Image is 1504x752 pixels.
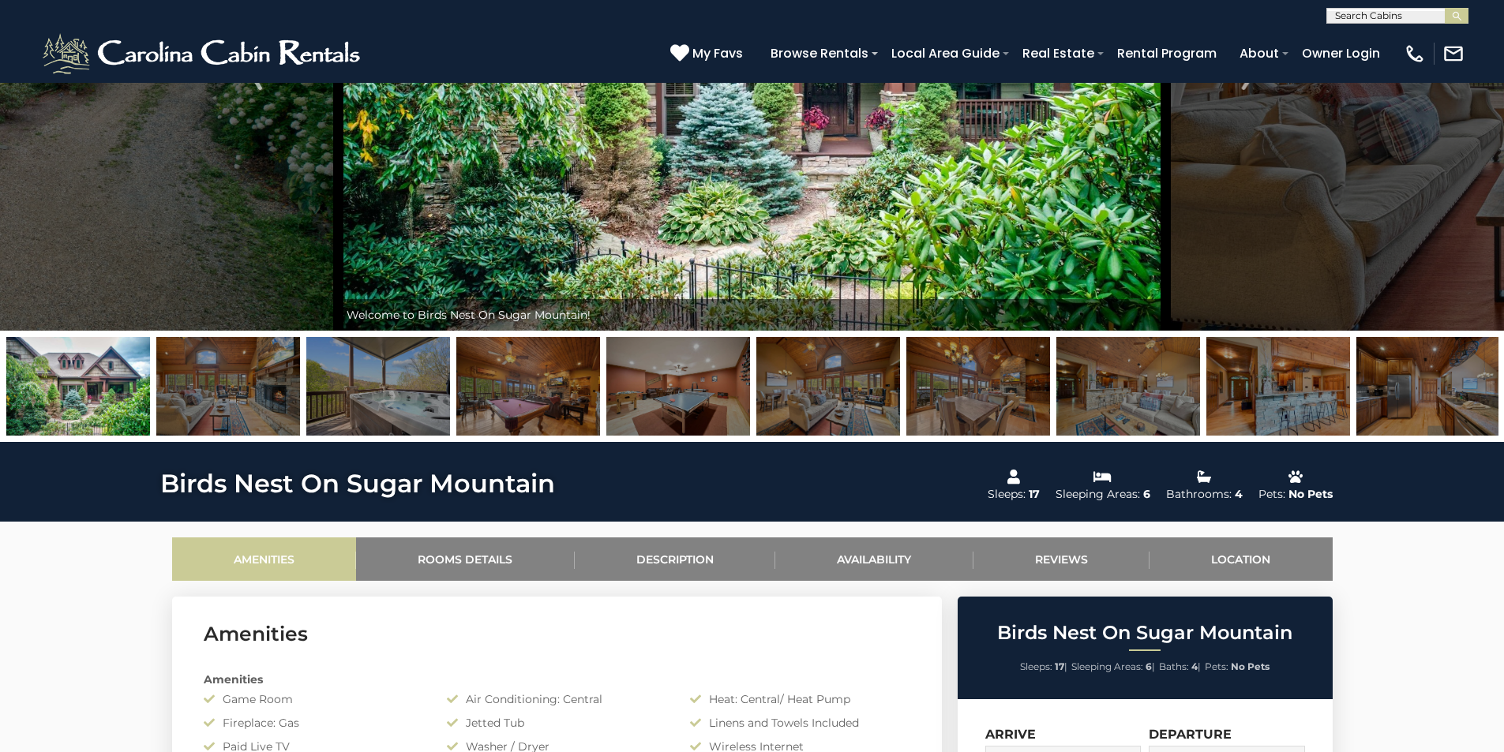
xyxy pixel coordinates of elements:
div: Air Conditioning: Central [435,691,678,707]
div: Linens and Towels Included [678,715,921,731]
strong: 17 [1055,660,1064,672]
img: 168603393 [306,337,450,436]
a: Rooms Details [356,537,575,581]
img: 168603401 [156,337,300,436]
img: 168440276 [1206,337,1350,436]
img: 168603400 [756,337,900,436]
strong: 6 [1146,660,1152,672]
a: Local Area Guide [883,39,1007,67]
span: Baths: [1159,660,1189,672]
h3: Amenities [204,620,910,648]
img: 168440338 [6,337,150,436]
img: 168603370 [456,337,600,436]
a: Reviews [973,537,1150,581]
label: Arrive [985,727,1036,742]
label: Departure [1149,727,1232,742]
a: Browse Rentals [763,39,876,67]
a: Location [1150,537,1333,581]
img: 168603403 [906,337,1050,436]
strong: No Pets [1231,660,1270,672]
img: 168603377 [606,337,750,436]
a: Real Estate [1015,39,1102,67]
div: Welcome to Birds Nest On Sugar Mountain! [339,299,1166,331]
h2: Birds Nest On Sugar Mountain [962,623,1329,643]
span: Pets: [1205,660,1228,672]
img: 168603399 [1056,337,1200,436]
img: mail-regular-white.png [1442,43,1465,65]
a: Owner Login [1294,39,1388,67]
a: Amenities [172,537,357,581]
a: Availability [775,537,973,581]
strong: 4 [1191,660,1198,672]
div: Game Room [192,691,435,707]
img: phone-regular-white.png [1404,43,1426,65]
a: Rental Program [1109,39,1225,67]
img: White-1-2.png [39,30,367,77]
a: Description [575,537,776,581]
li: | [1020,657,1067,677]
a: About [1232,39,1287,67]
div: Fireplace: Gas [192,715,435,731]
div: Heat: Central/ Heat Pump [678,691,921,707]
span: Sleeping Areas: [1071,660,1143,672]
span: Sleeps: [1020,660,1052,672]
li: | [1159,657,1201,677]
span: My Favs [692,43,743,63]
img: 168603406 [1356,337,1500,436]
div: Amenities [192,672,922,687]
a: My Favs [670,43,747,64]
li: | [1071,657,1155,677]
div: Jetted Tub [435,715,678,731]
